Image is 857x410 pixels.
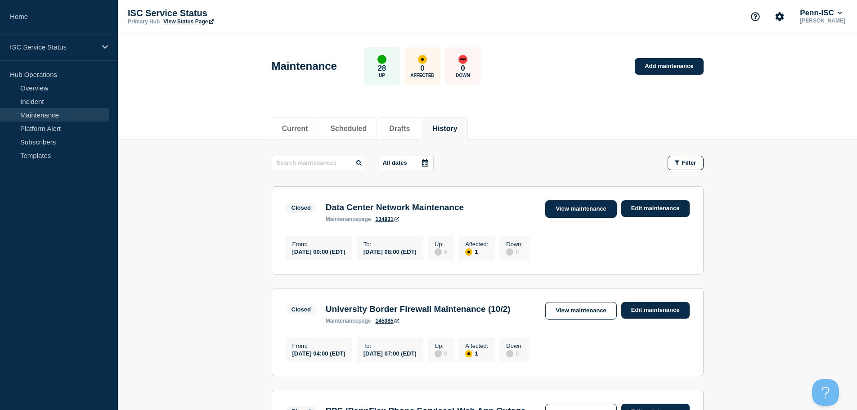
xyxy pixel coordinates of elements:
[465,241,488,248] p: Affected :
[128,8,308,18] p: ISC Service Status
[506,350,513,357] div: disabled
[545,302,616,320] a: View maintenance
[272,156,367,170] input: Search maintenances
[682,159,696,166] span: Filter
[465,342,488,349] p: Affected :
[292,204,311,211] div: Closed
[378,156,434,170] button: All dates
[383,159,407,166] p: All dates
[410,73,434,78] p: Affected
[798,9,844,18] button: Penn-ISC
[621,302,690,319] a: Edit maintenance
[10,43,96,51] p: ISC Service Status
[506,248,513,256] div: disabled
[435,350,442,357] div: disabled
[668,156,704,170] button: Filter
[435,248,447,256] div: 0
[363,342,417,349] p: To :
[465,349,488,357] div: 1
[432,125,457,133] button: History
[376,318,399,324] a: 145085
[465,248,472,256] div: affected
[377,55,386,64] div: up
[506,248,523,256] div: 0
[363,248,417,255] div: [DATE] 08:00 (EDT)
[746,7,765,26] button: Support
[798,18,847,24] p: [PERSON_NAME]
[635,58,703,75] a: Add maintenance
[465,350,472,357] div: affected
[435,241,447,248] p: Up :
[435,342,447,349] p: Up :
[326,318,359,324] span: maintenance
[128,18,160,25] p: Primary Hub
[163,18,213,25] a: View Status Page
[292,306,311,313] div: Closed
[506,349,523,357] div: 0
[456,73,470,78] p: Down
[379,73,385,78] p: Up
[435,248,442,256] div: disabled
[326,216,359,222] span: maintenance
[363,241,417,248] p: To :
[418,55,427,64] div: affected
[506,241,523,248] p: Down :
[420,64,424,73] p: 0
[435,349,447,357] div: 0
[363,349,417,357] div: [DATE] 07:00 (EDT)
[326,203,464,212] h3: Data Center Network Maintenance
[272,60,337,72] h1: Maintenance
[330,125,367,133] button: Scheduled
[326,304,511,314] h3: University Border Firewall Maintenance (10/2)
[282,125,308,133] button: Current
[326,216,371,222] p: page
[812,379,839,406] iframe: Help Scout Beacon - Open
[461,64,465,73] p: 0
[770,7,789,26] button: Account settings
[465,248,488,256] div: 1
[292,241,345,248] p: From :
[292,248,345,255] div: [DATE] 00:00 (EDT)
[621,200,690,217] a: Edit maintenance
[292,342,345,349] p: From :
[545,200,616,218] a: View maintenance
[377,64,386,73] p: 28
[389,125,410,133] button: Drafts
[376,216,399,222] a: 134931
[326,318,371,324] p: page
[506,342,523,349] p: Down :
[458,55,467,64] div: down
[292,349,345,357] div: [DATE] 04:00 (EDT)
